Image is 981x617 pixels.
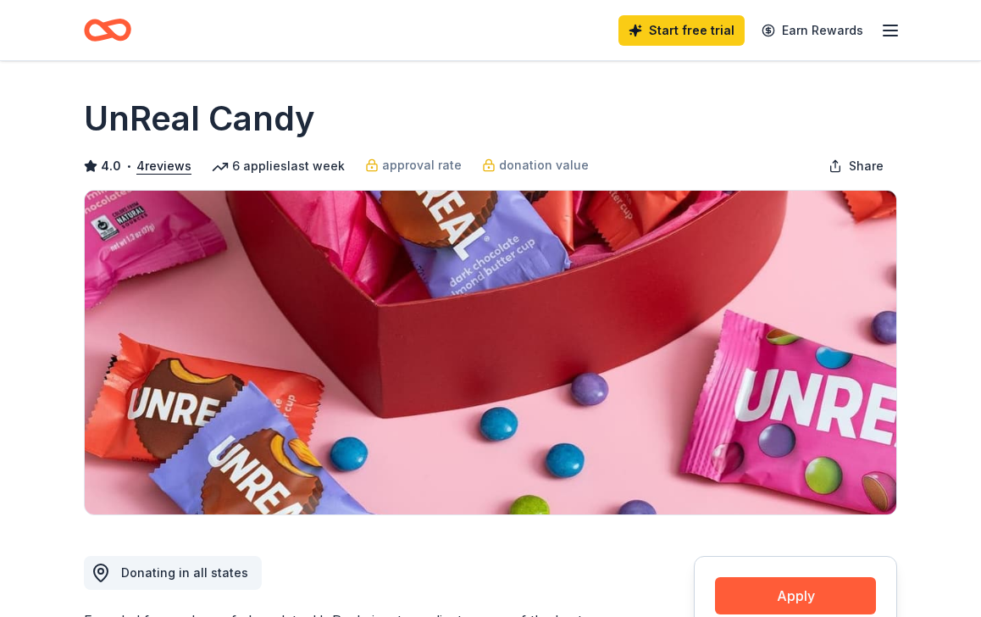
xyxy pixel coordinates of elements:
a: Earn Rewards [751,15,873,46]
a: donation value [482,155,589,175]
h1: UnReal Candy [84,95,315,142]
span: Donating in all states [121,565,248,580]
button: Apply [715,577,876,614]
span: • [126,159,132,173]
span: approval rate [382,155,462,175]
span: 4.0 [101,156,121,176]
div: 6 applies last week [212,156,345,176]
button: 4reviews [136,156,191,176]
a: approval rate [365,155,462,175]
a: Start free trial [618,15,745,46]
a: Home [84,10,131,50]
button: Share [815,149,897,183]
img: Image for UnReal Candy [85,191,896,514]
span: donation value [499,155,589,175]
span: Share [849,156,884,176]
